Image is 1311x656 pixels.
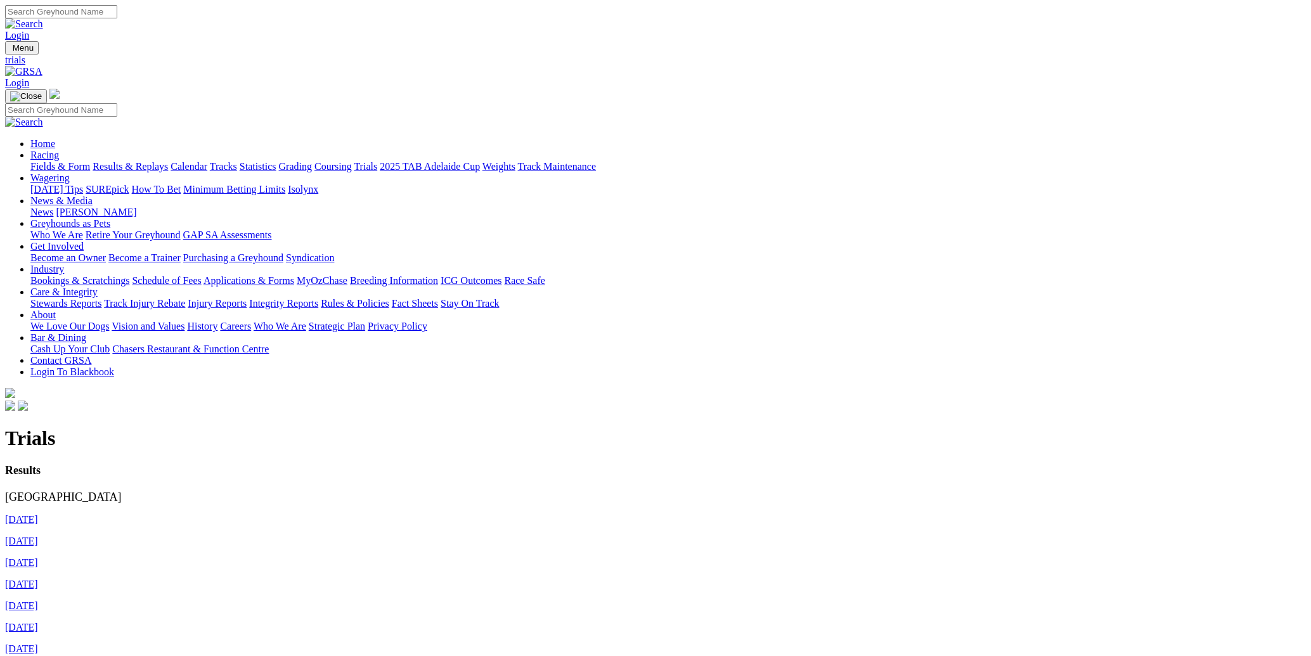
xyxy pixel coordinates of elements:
[30,264,64,274] a: Industry
[30,332,86,343] a: Bar & Dining
[30,207,1306,218] div: News & Media
[30,298,101,309] a: Stewards Reports
[350,275,438,286] a: Breeding Information
[482,161,515,172] a: Weights
[30,229,83,240] a: Who We Are
[5,77,29,88] a: Login
[30,344,110,354] a: Cash Up Your Club
[86,229,181,240] a: Retire Your Greyhound
[5,30,29,41] a: Login
[104,298,185,309] a: Track Injury Rebate
[441,275,501,286] a: ICG Outcomes
[254,321,306,331] a: Who We Are
[5,536,38,546] a: [DATE]
[354,161,377,172] a: Trials
[203,275,294,286] a: Applications & Forms
[5,41,39,55] button: Toggle navigation
[49,89,60,99] img: logo-grsa-white.png
[13,43,34,53] span: Menu
[132,275,201,286] a: Schedule of Fees
[5,5,117,18] input: Search
[5,89,47,103] button: Toggle navigation
[30,207,53,217] a: News
[183,252,283,263] a: Purchasing a Greyhound
[30,172,70,183] a: Wagering
[5,117,43,128] img: Search
[30,241,84,252] a: Get Involved
[18,401,28,411] img: twitter.svg
[30,309,56,320] a: About
[56,207,136,217] a: [PERSON_NAME]
[30,150,59,160] a: Racing
[5,643,38,654] a: [DATE]
[518,161,596,172] a: Track Maintenance
[5,427,1306,450] h1: Trials
[5,388,15,398] img: logo-grsa-white.png
[286,252,334,263] a: Syndication
[30,366,114,377] a: Login To Blackbook
[30,184,1306,195] div: Wagering
[309,321,365,331] a: Strategic Plan
[30,275,129,286] a: Bookings & Scratchings
[30,252,106,263] a: Become an Owner
[504,275,545,286] a: Race Safe
[297,275,347,286] a: MyOzChase
[5,464,122,503] span: [GEOGRAPHIC_DATA]
[5,103,117,117] input: Search
[183,229,272,240] a: GAP SA Assessments
[288,184,318,195] a: Isolynx
[380,161,480,172] a: 2025 TAB Adelaide Cup
[5,401,15,411] img: facebook.svg
[5,557,38,568] a: [DATE]
[220,321,251,331] a: Careers
[30,184,83,195] a: [DATE] Tips
[187,321,217,331] a: History
[368,321,427,331] a: Privacy Policy
[321,298,389,309] a: Rules & Policies
[5,579,38,589] a: [DATE]
[112,321,184,331] a: Vision and Values
[279,161,312,172] a: Grading
[183,184,285,195] a: Minimum Betting Limits
[30,298,1306,309] div: Care & Integrity
[5,18,43,30] img: Search
[30,161,90,172] a: Fields & Form
[30,195,93,206] a: News & Media
[314,161,352,172] a: Coursing
[210,161,237,172] a: Tracks
[30,138,55,149] a: Home
[30,344,1306,355] div: Bar & Dining
[249,298,318,309] a: Integrity Reports
[30,161,1306,172] div: Racing
[30,252,1306,264] div: Get Involved
[30,286,98,297] a: Care & Integrity
[5,622,38,633] a: [DATE]
[93,161,168,172] a: Results & Replays
[5,55,1306,66] a: trials
[30,218,110,229] a: Greyhounds as Pets
[30,355,91,366] a: Contact GRSA
[30,229,1306,241] div: Greyhounds as Pets
[132,184,181,195] a: How To Bet
[5,514,38,525] a: [DATE]
[30,275,1306,286] div: Industry
[188,298,247,309] a: Injury Reports
[392,298,438,309] a: Fact Sheets
[108,252,181,263] a: Become a Trainer
[171,161,207,172] a: Calendar
[10,91,42,101] img: Close
[441,298,499,309] a: Stay On Track
[240,161,276,172] a: Statistics
[86,184,129,195] a: SUREpick
[30,321,109,331] a: We Love Our Dogs
[30,321,1306,332] div: About
[5,464,41,477] strong: Results
[5,66,42,77] img: GRSA
[112,344,269,354] a: Chasers Restaurant & Function Centre
[5,600,38,611] a: [DATE]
